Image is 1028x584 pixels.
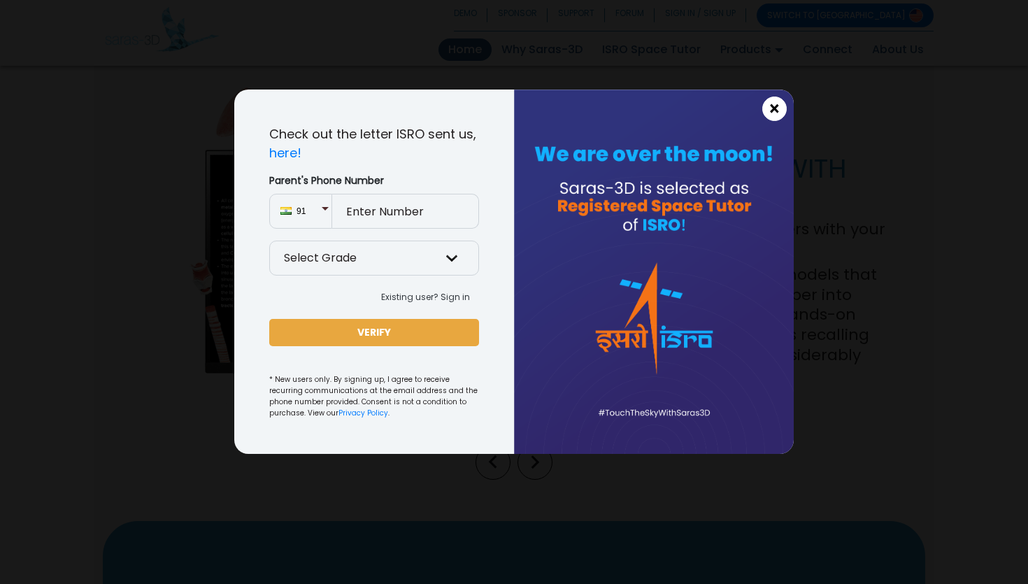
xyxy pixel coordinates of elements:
label: Parent's Phone Number [269,173,479,188]
a: here! [269,144,301,162]
small: * New users only. By signing up, I agree to receive recurring communications at the email address... [269,374,479,419]
span: × [769,100,780,118]
button: VERIFY [269,319,479,346]
p: Check out the letter ISRO sent us, [269,124,479,162]
span: 91 [297,205,321,218]
button: Existing user? Sign in [372,287,479,308]
a: Privacy Policy [338,408,388,418]
input: Enter Number [332,194,479,229]
button: Close [762,97,787,121]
